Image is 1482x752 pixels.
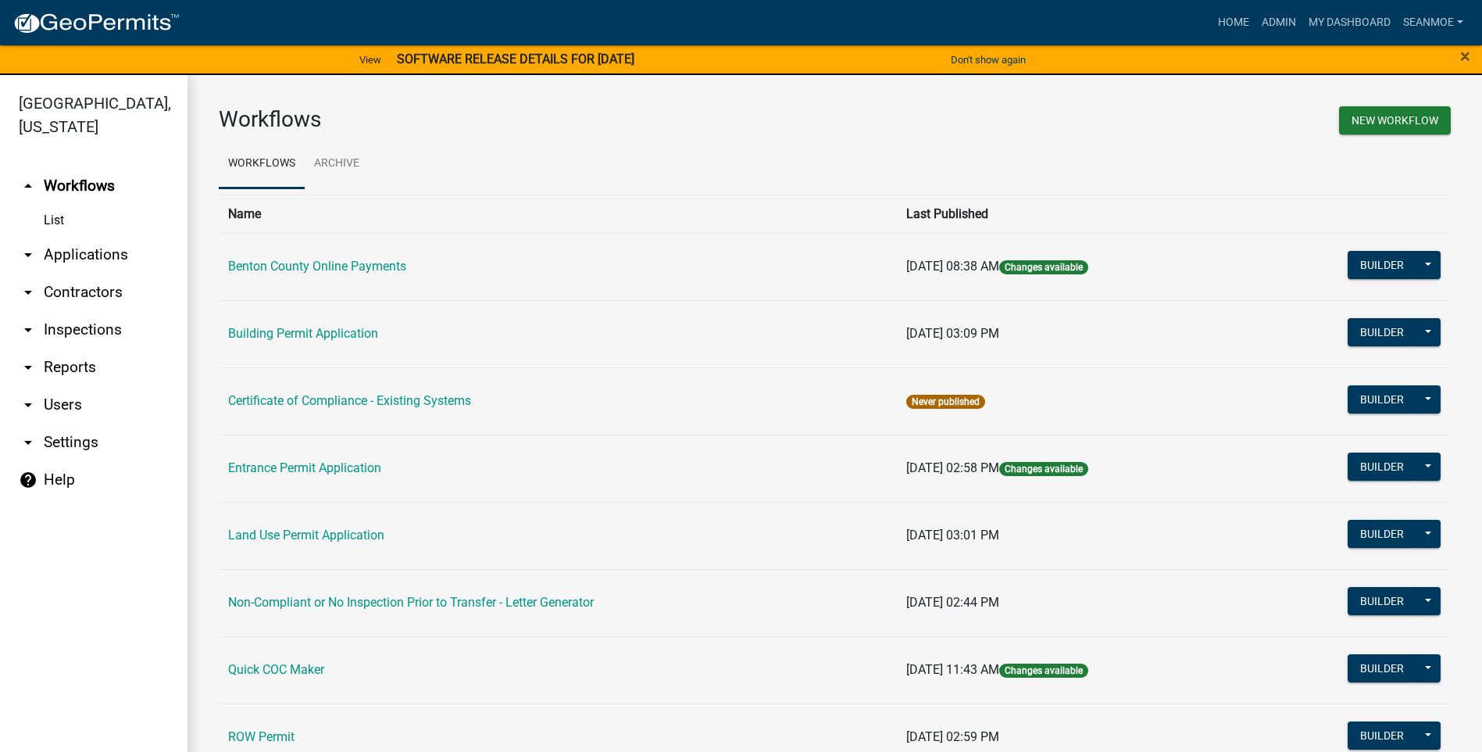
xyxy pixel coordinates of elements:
[906,460,999,475] span: [DATE] 02:58 PM
[1460,45,1470,67] span: ×
[1348,385,1416,414] button: Builder
[1302,8,1397,38] a: My Dashboard
[999,260,1088,274] span: Changes available
[897,195,1252,233] th: Last Published
[906,259,999,274] span: [DATE] 08:38 AM
[1348,722,1416,750] button: Builder
[219,139,305,189] a: Workflows
[19,471,37,489] i: help
[19,396,37,414] i: arrow_drop_down
[397,52,634,66] strong: SOFTWARE RELEASE DETAILS FOR [DATE]
[228,393,471,408] a: Certificate of Compliance - Existing Systems
[999,664,1088,678] span: Changes available
[906,595,999,610] span: [DATE] 02:44 PM
[353,47,387,73] a: View
[906,326,999,341] span: [DATE] 03:09 PM
[1212,8,1255,38] a: Home
[906,662,999,677] span: [DATE] 11:43 AM
[228,326,378,341] a: Building Permit Application
[228,460,381,475] a: Entrance Permit Application
[945,47,1032,73] button: Don't show again
[999,462,1088,476] span: Changes available
[19,358,37,377] i: arrow_drop_down
[228,528,384,543] a: Land Use Permit Application
[906,528,999,543] span: [DATE] 03:01 PM
[305,139,369,189] a: Archive
[19,433,37,452] i: arrow_drop_down
[19,177,37,195] i: arrow_drop_up
[1339,106,1451,134] button: New Workflow
[19,320,37,339] i: arrow_drop_down
[1348,318,1416,346] button: Builder
[1255,8,1302,38] a: Admin
[228,729,295,744] a: ROW Permit
[228,259,406,274] a: Benton County Online Payments
[1397,8,1470,38] a: SeanMoe
[1348,453,1416,481] button: Builder
[19,283,37,302] i: arrow_drop_down
[1348,587,1416,615] button: Builder
[906,395,985,409] span: Never published
[228,595,594,610] a: Non-Compliant or No Inspection Prior to Transfer - Letter Generator
[1460,47,1470,66] button: Close
[906,729,999,744] span: [DATE] 02:59 PM
[19,245,37,264] i: arrow_drop_down
[228,662,324,677] a: Quick COC Maker
[1348,654,1416,682] button: Builder
[1348,520,1416,548] button: Builder
[219,106,823,133] h3: Workflows
[219,195,897,233] th: Name
[1348,251,1416,279] button: Builder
